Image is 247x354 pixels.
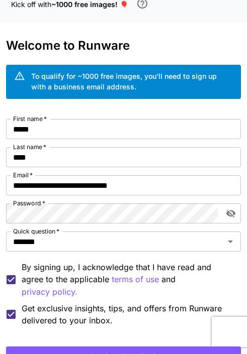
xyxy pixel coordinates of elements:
[22,286,77,298] p: privacy policy.
[31,71,232,92] div: To qualify for ~1000 free images, you’ll need to sign up with a business email address.
[112,273,159,286] button: By signing up, I acknowledge that I have read and agree to the applicable and privacy policy.
[13,143,46,151] label: Last name
[13,171,33,179] label: Email
[6,39,240,53] h3: Welcome to Runware
[222,204,240,222] button: toggle password visibility
[223,234,237,249] button: Open
[13,227,59,235] label: Quick question
[22,261,232,298] p: By signing up, I acknowledge that I have read and agree to the applicable and
[13,199,45,207] label: Password
[112,273,159,286] p: terms of use
[13,114,47,123] label: First name
[22,302,232,326] span: Get exclusive insights, tips, and offers from Runware delivered to your inbox.
[22,286,77,298] button: By signing up, I acknowledge that I have read and agree to the applicable terms of use and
